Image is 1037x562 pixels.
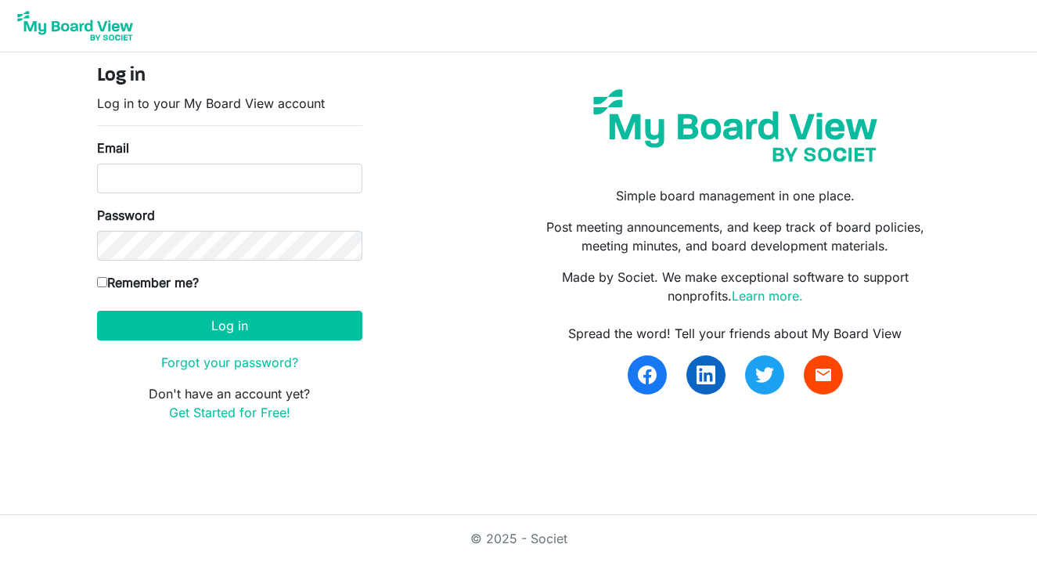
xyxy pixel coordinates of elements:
[97,311,362,340] button: Log in
[732,288,803,304] a: Learn more.
[97,277,107,287] input: Remember me?
[97,384,362,422] p: Don't have an account yet?
[638,366,657,384] img: facebook.svg
[169,405,290,420] a: Get Started for Free!
[530,268,940,305] p: Made by Societ. We make exceptional software to support nonprofits.
[97,273,199,292] label: Remember me?
[97,65,362,88] h4: Log in
[470,531,567,546] a: © 2025 - Societ
[161,355,298,370] a: Forgot your password?
[755,366,774,384] img: twitter.svg
[804,355,843,394] a: email
[530,324,940,343] div: Spread the word! Tell your friends about My Board View
[814,366,833,384] span: email
[97,206,155,225] label: Password
[697,366,715,384] img: linkedin.svg
[97,94,362,113] p: Log in to your My Board View account
[582,77,889,174] img: my-board-view-societ.svg
[530,218,940,255] p: Post meeting announcements, and keep track of board policies, meeting minutes, and board developm...
[97,139,129,157] label: Email
[530,186,940,205] p: Simple board management in one place.
[13,6,138,45] img: My Board View Logo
